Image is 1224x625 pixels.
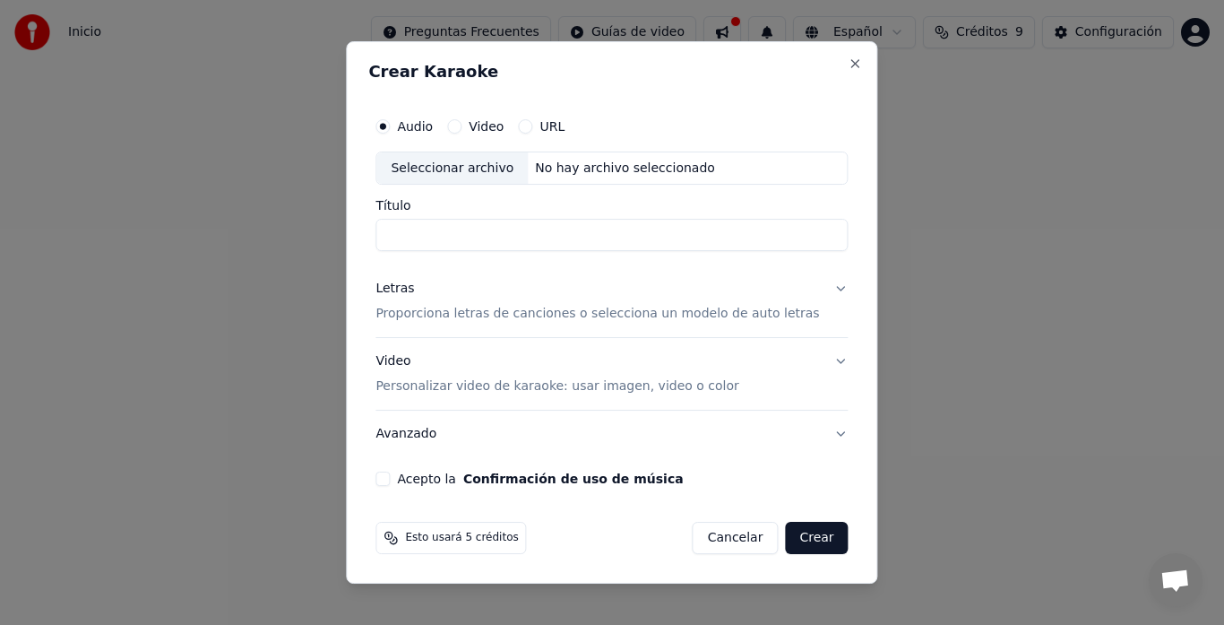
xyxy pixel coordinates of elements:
button: Crear [785,522,848,554]
button: Acepto la [463,473,684,485]
div: Seleccionar archivo [376,152,528,185]
h2: Crear Karaoke [368,64,855,80]
button: Avanzado [375,411,848,457]
button: Cancelar [693,522,779,554]
div: No hay archivo seleccionado [528,160,722,178]
label: Título [375,200,848,213]
p: Personalizar video de karaoke: usar imagen, video o color [375,378,738,395]
div: Letras [375,281,414,299]
label: URL [539,120,565,133]
span: Esto usará 5 créditos [405,531,518,545]
button: LetrasProporciona letras de canciones o selecciona un modelo de auto letras [375,266,848,338]
p: Proporciona letras de canciones o selecciona un modelo de auto letras [375,306,819,324]
label: Audio [397,120,433,133]
label: Video [469,120,504,133]
button: VideoPersonalizar video de karaoke: usar imagen, video o color [375,339,848,411]
label: Acepto la [397,473,683,485]
div: Video [375,353,738,396]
